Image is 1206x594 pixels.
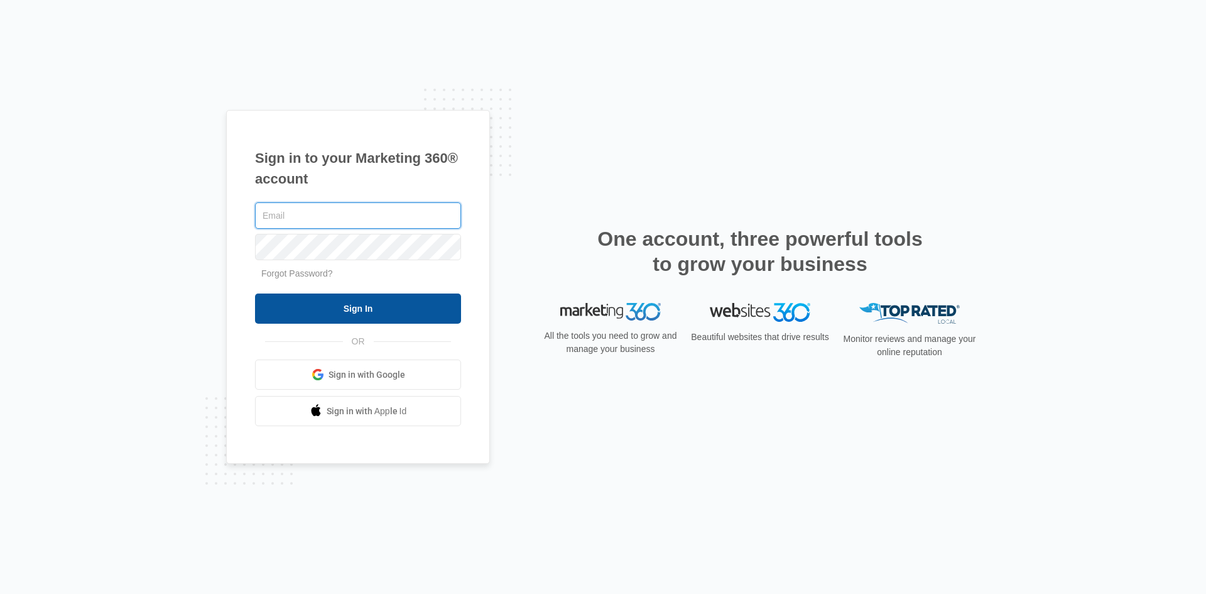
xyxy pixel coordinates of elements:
p: Monitor reviews and manage your online reputation [839,333,980,359]
span: Sign in with Apple Id [327,405,407,418]
span: OR [343,335,374,348]
img: Websites 360 [710,303,810,321]
p: All the tools you need to grow and manage your business [540,329,681,356]
p: Beautiful websites that drive results [690,331,830,344]
h1: Sign in to your Marketing 360® account [255,148,461,189]
h2: One account, three powerful tools to grow your business [594,226,926,277]
img: Top Rated Local [859,303,960,324]
input: Sign In [255,294,461,324]
a: Sign in with Apple Id [255,396,461,426]
a: Forgot Password? [261,268,333,278]
input: Email [255,202,461,229]
a: Sign in with Google [255,360,461,390]
img: Marketing 360 [560,303,661,321]
span: Sign in with Google [329,368,405,382]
